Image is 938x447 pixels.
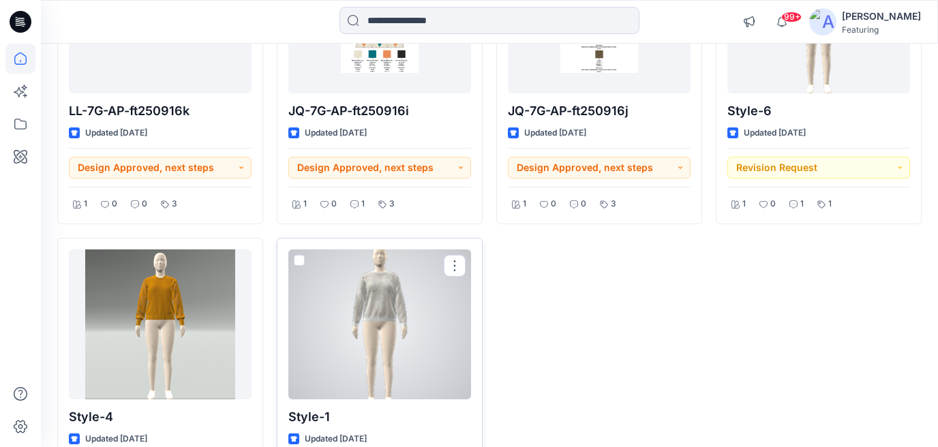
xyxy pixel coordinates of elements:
[809,8,836,35] img: avatar
[305,126,367,140] p: Updated [DATE]
[742,197,746,211] p: 1
[523,197,526,211] p: 1
[288,249,471,399] a: Style-1
[828,197,832,211] p: 1
[842,8,921,25] div: [PERSON_NAME]
[172,197,177,211] p: 3
[581,197,586,211] p: 0
[727,102,910,121] p: Style-6
[112,197,117,211] p: 0
[303,197,307,211] p: 1
[142,197,147,211] p: 0
[85,126,147,140] p: Updated [DATE]
[69,249,252,399] a: Style-4
[331,197,337,211] p: 0
[69,407,252,427] p: Style-4
[842,25,921,35] div: Featuring
[361,197,365,211] p: 1
[770,197,776,211] p: 0
[85,432,147,446] p: Updated [DATE]
[524,126,586,140] p: Updated [DATE]
[288,407,471,427] p: Style-1
[744,126,806,140] p: Updated [DATE]
[800,197,804,211] p: 1
[305,432,367,446] p: Updated [DATE]
[508,102,691,121] p: JQ-7G-AP-ft250916j
[551,197,556,211] p: 0
[288,102,471,121] p: JQ-7G-AP-ft250916i
[84,197,87,211] p: 1
[69,102,252,121] p: LL-7G-AP-ft250916k
[389,197,395,211] p: 3
[781,12,802,22] span: 99+
[611,197,616,211] p: 3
